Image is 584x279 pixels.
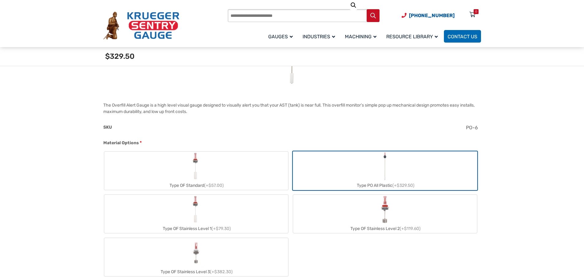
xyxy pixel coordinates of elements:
[104,195,288,233] label: Type OF Stainless Level 1
[265,29,299,43] a: Gauges
[400,226,421,231] span: (+$119.60)
[303,34,335,40] span: Industries
[212,226,231,231] span: (+$79.30)
[104,238,288,276] label: Type OF Stainless Level 3
[204,183,224,188] span: (+$57.00)
[103,140,139,145] span: Material Options
[210,269,233,274] span: (+$382.30)
[383,29,444,43] a: Resource Library
[293,195,477,233] label: Type OF Stainless Level 2
[293,152,477,190] label: Type PO All Plastic
[104,181,288,190] div: Type OF Standard
[402,12,455,19] a: Phone Number (920) 434-8860
[105,52,135,61] span: $329.50
[466,125,478,130] span: PO-6
[268,34,293,40] span: Gauges
[444,30,481,43] a: Contact Us
[345,34,376,40] span: Machining
[293,181,477,190] div: Type PO All Plastic
[409,13,455,18] span: [PHONE_NUMBER]
[448,34,477,40] span: Contact Us
[392,183,414,188] span: (+$329.50)
[299,29,341,43] a: Industries
[140,140,142,146] abbr: required
[386,34,438,40] span: Resource Library
[103,102,481,115] p: The Overfill Alert Gauge is a high level visual gauge designed to visually alert you that your AS...
[341,29,383,43] a: Machining
[104,267,288,276] div: Type OF Stainless Level 3
[475,9,477,14] div: 0
[293,224,477,233] div: Type OF Stainless Level 2
[104,224,288,233] div: Type OF Stainless Level 1
[104,152,288,190] label: Type OF Standard
[103,12,179,40] img: Krueger Sentry Gauge
[103,125,112,130] span: SKU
